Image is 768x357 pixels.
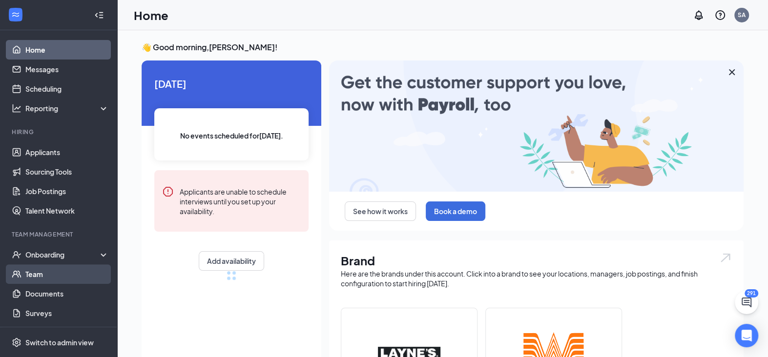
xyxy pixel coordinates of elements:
a: Messages [25,59,109,79]
div: Team Management [12,230,107,238]
a: Sourcing Tools [25,162,109,181]
svg: UserCheck [12,250,21,259]
svg: ChatActive [741,297,752,308]
a: Job Postings [25,181,109,201]
div: Switch to admin view [25,337,94,347]
h1: Brand [341,252,732,269]
svg: Cross [726,66,738,78]
img: payroll-large.gif [329,60,744,192]
h3: 👋 Good morning, [PERSON_NAME] ! [142,42,744,53]
svg: QuestionInfo [714,9,726,21]
div: Onboarding [25,250,101,259]
div: 291 [745,289,758,297]
a: Talent Network [25,201,109,220]
button: ChatActive [735,291,758,314]
button: See how it works [345,201,416,221]
div: Applicants are unable to schedule interviews until you set up your availability. [180,186,301,216]
svg: Error [162,186,174,198]
a: Surveys [25,303,109,323]
div: Open Intercom Messenger [735,324,758,347]
a: Home [25,40,109,59]
svg: Notifications [693,9,705,21]
svg: Analysis [12,103,21,113]
span: No events scheduled for [DATE] . [180,130,283,141]
div: Reporting [25,103,109,113]
svg: Settings [12,337,21,347]
button: Book a demo [426,201,485,221]
div: loading meetings... [227,271,236,280]
a: Applicants [25,142,109,162]
a: Scheduling [25,79,109,99]
button: Add availability [199,251,264,271]
svg: WorkstreamLogo [11,10,21,20]
h1: Home [134,7,168,23]
div: Here are the brands under this account. Click into a brand to see your locations, managers, job p... [341,269,732,288]
a: Team [25,264,109,284]
a: Documents [25,284,109,303]
div: Hiring [12,128,107,136]
img: open.6027fd2a22e1237b5b06.svg [719,252,732,263]
span: [DATE] [154,76,309,91]
svg: Collapse [94,10,104,20]
div: SA [738,11,746,19]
